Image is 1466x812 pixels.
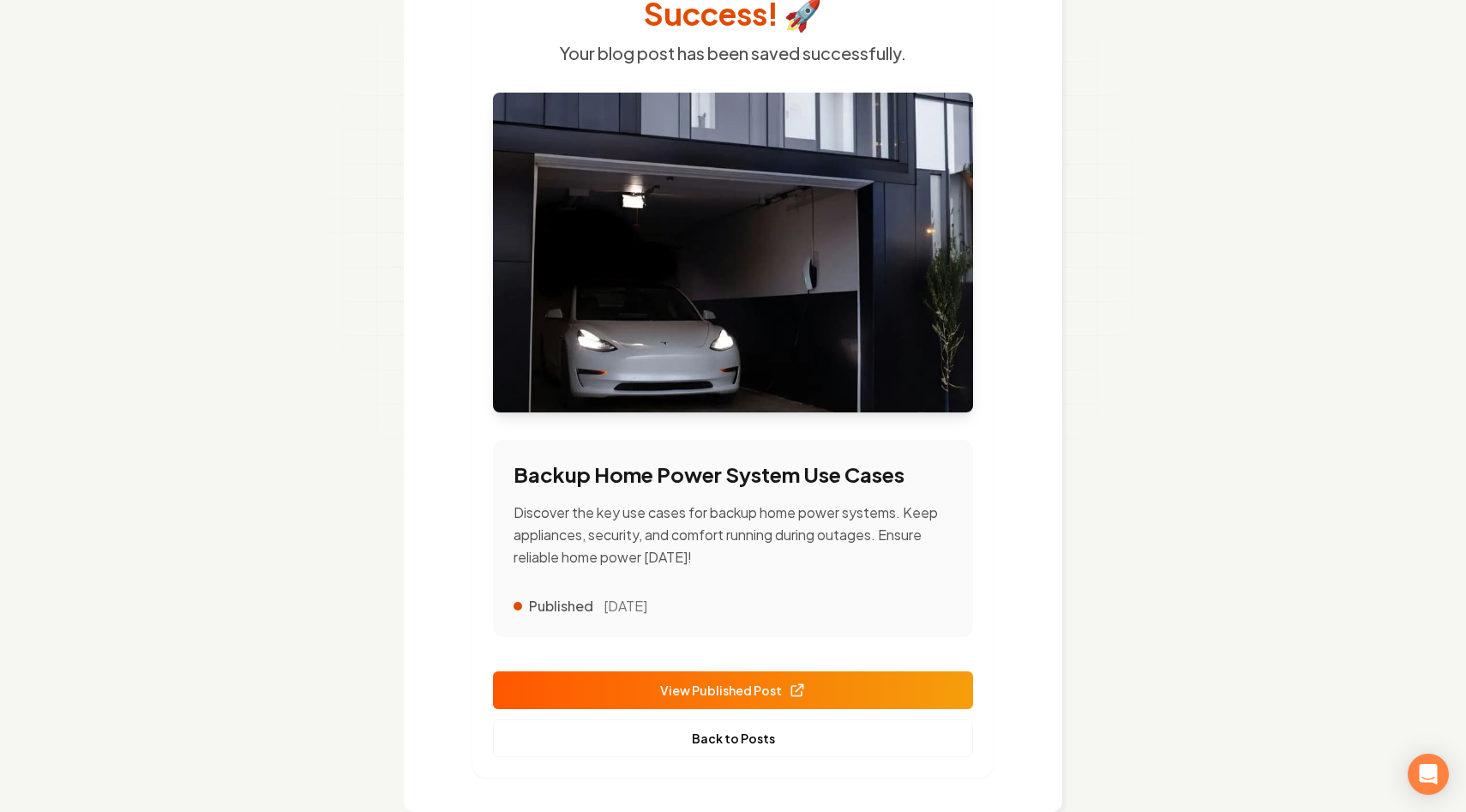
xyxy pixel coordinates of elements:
[493,719,973,757] a: Back to Posts
[493,671,973,709] a: View Published Post
[514,502,952,568] p: Discover the key use cases for backup home power systems. Keep appliances, security, and comfort ...
[1408,754,1449,795] div: Open Intercom Messenger
[529,596,593,617] span: Published
[514,460,952,488] h3: Backup Home Power System Use Cases
[493,41,973,65] p: Your blog post has been saved successfully.
[660,682,806,700] span: View Published Post
[604,596,647,617] time: [DATE]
